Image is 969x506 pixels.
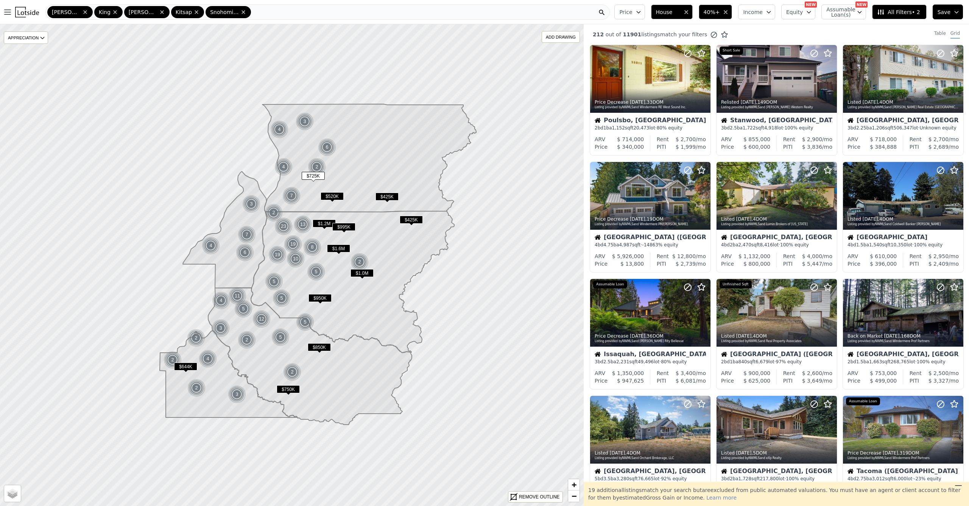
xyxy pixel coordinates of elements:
[847,117,854,123] img: House
[302,172,325,183] div: $725K
[666,377,706,385] div: /mo
[704,8,720,16] span: 40%+
[265,204,283,222] img: g1.png
[651,5,693,19] button: House
[676,136,696,142] span: $ 2,700
[738,5,775,19] button: Income
[595,339,707,344] div: Listing provided by NWMLS and [PERSON_NAME] Rlty Bellevue
[847,456,960,461] div: Listing provided by NWMLS and Windermere Prof Partners
[15,7,39,17] img: Lotside
[199,350,217,368] img: g1.png
[743,261,770,267] span: $ 800,000
[234,300,253,318] img: g1.png
[595,117,601,123] img: House
[302,172,325,180] span: $725K
[296,313,315,331] img: g1.png
[847,216,960,222] div: Listed , 4 DOM
[847,234,854,240] img: House
[736,216,752,222] time: 2025-08-15 21:50
[716,279,837,389] a: Listed [DATE],4DOMListing provided byNWMLSand Real Property AssociatesUnfinished SqftHouse[GEOGRA...
[743,125,756,131] span: 1,722
[721,369,732,377] div: ARV
[595,450,707,456] div: Listed , 4 DOM
[590,279,710,389] a: Price Decrease [DATE],36DOMListing provided byNWMLSand [PERSON_NAME] Rlty BellevueAssumable LoanH...
[187,379,206,397] img: g1.png
[721,456,833,461] div: Listing provided by NWMLS and eXp Realty
[721,351,832,359] div: [GEOGRAPHIC_DATA] ([GEOGRAPHIC_DATA])
[870,144,897,150] span: $ 384,888
[672,253,696,259] span: $ 12,800
[847,260,860,268] div: Price
[863,100,878,105] time: 2025-08-15 23:47
[847,351,854,357] img: House
[657,260,666,268] div: PITI
[666,143,706,151] div: /mo
[721,242,832,248] div: 4 bd 2 ba sqft lot · 100% equity
[847,369,858,377] div: ARV
[265,272,284,291] img: g1.png
[590,45,710,156] a: Price Decrease [DATE],33DOMListing provided byNWMLSand Windermere RE West Sound Inc.HousePoulsbo,...
[187,379,206,397] div: 2
[282,187,301,205] div: 7
[716,45,837,156] a: Relisted [DATE],149DOMListing provided byNWMLSand [PERSON_NAME] Western RealtyShort SaleHouseStan...
[202,237,220,255] img: g1.png
[669,369,706,377] div: /mo
[657,135,669,143] div: Rent
[633,125,649,131] span: 20,473
[676,378,696,384] span: $ 6,081
[720,280,752,289] div: Unfinished Sqft
[617,144,644,150] span: $ 340,000
[296,112,314,131] div: 3
[783,135,795,143] div: Rent
[268,246,287,264] img: g1.png
[736,333,752,339] time: 2025-08-15 20:22
[228,385,246,403] img: g1.png
[863,216,878,222] time: 2025-08-15 21:33
[721,450,833,456] div: Listed , 5 DOM
[783,260,793,268] div: PITI
[795,369,832,377] div: /mo
[928,261,949,267] span: $ 2,409
[795,252,832,260] div: /mo
[375,193,399,204] div: $425K
[595,105,707,110] div: Listing provided by NWMLS and Windermere RE West Sound Inc.
[793,377,832,385] div: /mo
[847,351,959,359] div: [GEOGRAPHIC_DATA], [GEOGRAPHIC_DATA]
[676,370,696,376] span: $ 3,400
[657,143,666,151] div: PITI
[307,263,325,281] div: 5
[847,135,858,143] div: ARV
[938,8,950,16] span: Save
[738,253,771,259] span: $ 1,132,000
[268,246,287,264] div: 19
[721,143,734,151] div: Price
[199,350,217,368] div: 4
[238,331,256,349] img: g1.png
[721,351,727,357] img: House
[847,359,959,365] div: 2 bd 1.5 ba sqft lot · 100% equity
[802,144,822,150] span: $ 3,836
[174,363,197,374] div: $644K
[595,377,608,385] div: Price
[883,450,898,456] time: 2025-08-15 16:33
[400,216,423,227] div: $425K
[721,99,833,105] div: Relisted , 149 DOM
[783,377,793,385] div: PITI
[721,359,832,365] div: 2 bd 1 ba sqft lot · 97% equity
[296,313,314,331] div: 5
[919,143,959,151] div: /mo
[313,220,336,227] span: $1.2M
[910,135,922,143] div: Rent
[847,450,960,456] div: Price Decrease , 319 DOM
[265,272,283,291] div: 5
[282,187,301,205] img: g1.png
[228,385,246,403] div: 3
[847,222,960,227] div: Listing provided by NWMLS and Coldwell Banker [PERSON_NAME]
[743,378,770,384] span: $ 625,000
[657,252,669,260] div: Rent
[242,195,261,213] img: g1.png
[273,289,291,307] img: g1.png
[321,192,344,203] div: $520K
[294,215,312,234] img: g1.png
[187,329,205,347] div: 2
